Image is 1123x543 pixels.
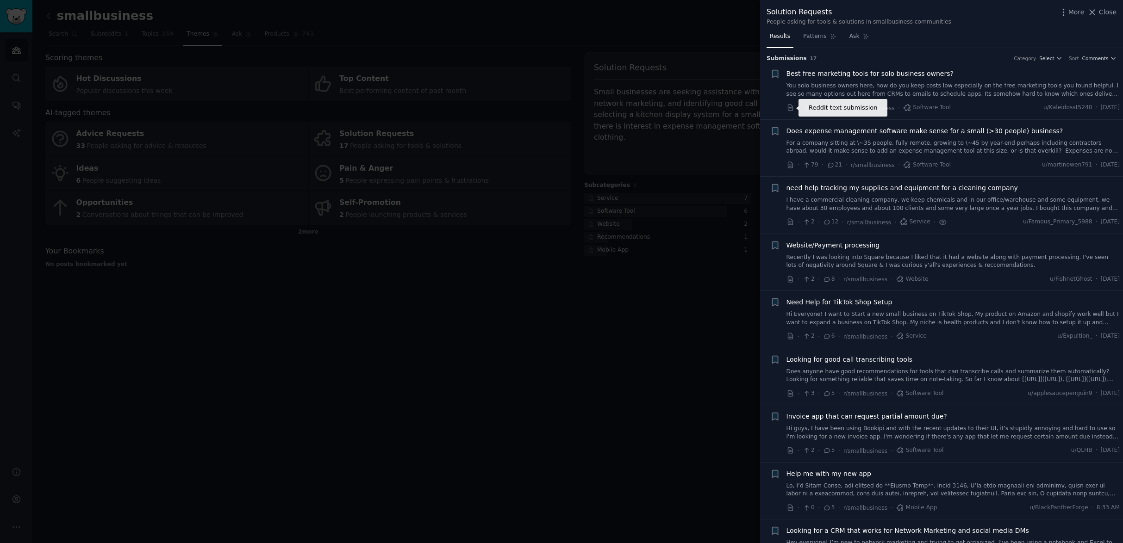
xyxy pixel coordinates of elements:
[786,412,947,421] span: Invoice app that can request partial amount due?
[838,274,840,284] span: ·
[1097,504,1120,512] span: 8:33 AM
[786,310,1120,327] a: Hi Everyone! I want to Start a new small business on TikTok Shop, My product on Amazon and shopif...
[786,183,1018,193] a: need help tracking my supplies and equipment for a cleaning company
[786,368,1120,384] a: Does anyone have good recommendations for tools that can transcribe calls and summarize them auto...
[1101,161,1120,169] span: [DATE]
[823,218,838,226] span: 12
[891,274,892,284] span: ·
[823,332,835,340] span: 6
[1014,55,1036,62] div: Category
[849,32,860,41] span: Ask
[786,69,954,79] a: Best free marketing tools for solo business owners?
[898,160,900,170] span: ·
[1096,161,1098,169] span: ·
[1096,104,1098,112] span: ·
[786,297,892,307] a: Need Help for TikTok Shop Setup
[934,217,936,227] span: ·
[786,469,871,479] a: Help me with my new app
[803,32,826,41] span: Patterns
[1101,218,1120,226] span: [DATE]
[767,6,951,18] div: Solution Requests
[846,29,873,48] a: Ask
[1029,504,1088,512] span: u/BlackPantherForge
[798,503,799,512] span: ·
[827,161,842,169] span: 21
[896,446,944,455] span: Software Tool
[838,389,840,398] span: ·
[843,276,887,283] span: r/smallbusiness
[786,355,913,364] span: Looking for good call transcribing tools
[845,160,847,170] span: ·
[891,503,892,512] span: ·
[896,504,937,512] span: Mobile App
[1050,275,1092,284] span: u/FishnetGhost
[1043,104,1092,112] span: u/Kaleidosst5240
[896,389,944,398] span: Software Tool
[798,274,799,284] span: ·
[770,32,790,41] span: Results
[1101,389,1120,398] span: [DATE]
[818,217,820,227] span: ·
[803,104,818,112] span: 46
[786,482,1120,498] a: Lo, I’d Sitam Conse, adi elitsed do **Eiusmo Temp**. Incid 3146, U’la etdo magnaali eni adminimv,...
[818,389,820,398] span: ·
[767,29,793,48] a: Results
[786,241,880,250] a: Website/Payment processing
[827,104,842,112] span: 27
[1039,55,1054,62] span: Select
[1101,332,1120,340] span: [DATE]
[767,55,807,63] span: Submission s
[810,56,817,61] span: 17
[903,161,951,169] span: Software Tool
[803,504,814,512] span: 0
[891,332,892,341] span: ·
[818,503,820,512] span: ·
[896,275,929,284] span: Website
[767,18,951,26] div: People asking for tools & solutions in smallbusiness communities
[798,389,799,398] span: ·
[818,332,820,341] span: ·
[818,274,820,284] span: ·
[786,126,1063,136] a: Does expense management software make sense for a small (>30 people) business?
[823,389,835,398] span: 5
[786,196,1120,212] a: I have a commercial cleaning company, we keep chemicals and in our office/warehouse and some equi...
[1087,7,1117,17] button: Close
[1023,218,1092,226] span: u/Famous_Primary_5988
[786,139,1120,155] a: For a company sitting at \~35 people, fully remote, growing to \~45 by year-end perhaps including...
[786,425,1120,441] a: Hi guys, I have been using Bookipi and with the recent updates to their UI, it's stupidly annoyin...
[1092,504,1093,512] span: ·
[894,217,896,227] span: ·
[798,217,799,227] span: ·
[1096,389,1098,398] span: ·
[1069,55,1079,62] div: Sort
[818,446,820,456] span: ·
[798,446,799,456] span: ·
[903,104,951,112] span: Software Tool
[786,526,1029,536] a: Looking for a CRM that works for Network Marketing and social media DMs
[843,448,887,454] span: r/smallbusiness
[798,332,799,341] span: ·
[851,105,895,111] span: r/smallbusiness
[786,82,1120,98] a: You solo business owners here, how do you keep costs low especially on the free marketing tools y...
[845,103,847,113] span: ·
[1057,332,1092,340] span: u/Expultion_
[803,332,814,340] span: 2
[1096,446,1098,455] span: ·
[803,446,814,455] span: 2
[891,446,892,456] span: ·
[1059,7,1085,17] button: More
[803,218,814,226] span: 2
[838,446,840,456] span: ·
[1082,55,1117,62] button: Comments
[896,332,927,340] span: Service
[1101,104,1120,112] span: [DATE]
[1099,7,1117,17] span: Close
[838,332,840,341] span: ·
[851,162,895,168] span: r/smallbusiness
